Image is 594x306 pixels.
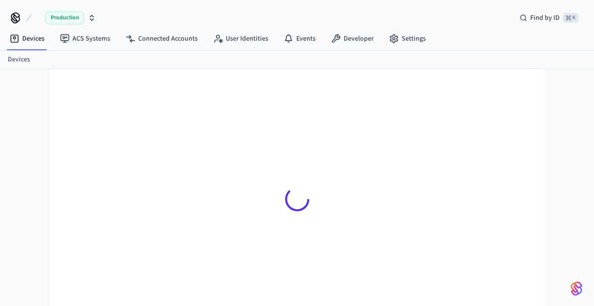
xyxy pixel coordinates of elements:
[563,13,579,23] span: ⌘ K
[276,30,323,47] a: Events
[2,30,52,47] a: Devices
[323,30,381,47] a: Developer
[381,30,434,47] a: Settings
[52,30,118,47] a: ACS Systems
[530,13,560,23] span: Find by ID
[8,55,30,65] a: Devices
[512,9,586,27] div: Find by ID⌘ K
[571,281,582,296] img: SeamLogoGradient.69752ec5.svg
[118,30,205,47] a: Connected Accounts
[45,12,84,24] span: Production
[205,30,276,47] a: User Identities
